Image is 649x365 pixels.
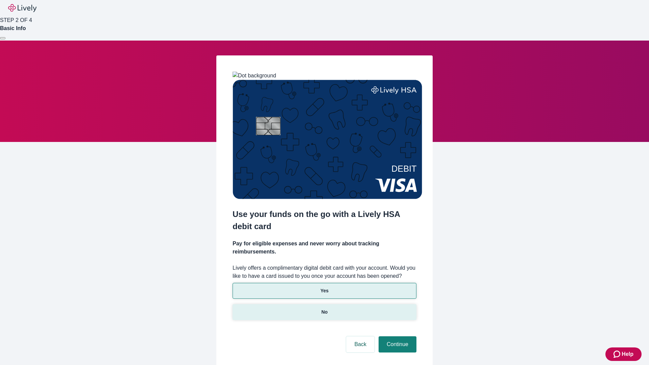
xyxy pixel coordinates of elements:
[8,4,37,12] img: Lively
[233,72,276,80] img: Dot background
[233,283,416,299] button: Yes
[321,309,328,316] p: No
[379,336,416,352] button: Continue
[233,208,416,233] h2: Use your funds on the go with a Lively HSA debit card
[233,240,416,256] h4: Pay for eligible expenses and never worry about tracking reimbursements.
[346,336,375,352] button: Back
[614,350,622,358] svg: Zendesk support icon
[233,264,416,280] label: Lively offers a complimentary digital debit card with your account. Would you like to have a card...
[233,304,416,320] button: No
[320,287,329,294] p: Yes
[233,80,422,199] img: Debit card
[622,350,633,358] span: Help
[605,347,642,361] button: Zendesk support iconHelp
